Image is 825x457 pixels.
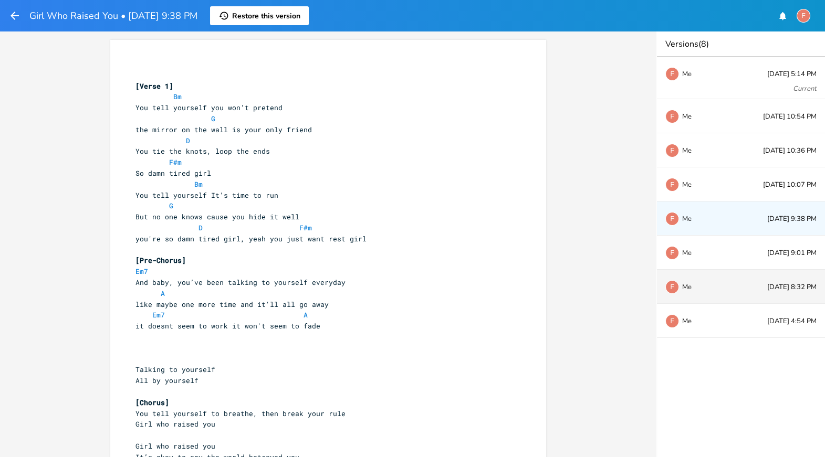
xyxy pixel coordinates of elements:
[682,70,692,78] span: Me
[797,4,810,28] button: F
[210,6,309,25] button: Restore this version
[767,71,817,78] span: [DATE] 5:14 PM
[135,125,312,134] span: the mirror on the wall is your only friend
[767,318,817,325] span: [DATE] 4:54 PM
[186,136,190,145] span: D
[135,103,283,112] span: You tell yourself you won't pretend
[682,147,692,154] span: Me
[135,256,186,265] span: [Pre-Chorus]
[199,223,203,232] span: D
[135,321,320,331] span: it doesnt seem to work it won't seem to fade
[29,11,197,20] h1: Girl Who Raised You • [DATE] 9:38 PM
[299,223,312,232] span: F#m
[135,278,346,287] span: And baby, you’ve been talking to yourself everyday
[682,181,692,188] span: Me
[304,310,308,320] span: A
[135,212,299,221] span: But no one knows cause you hide it well
[682,113,692,120] span: Me
[665,144,679,157] div: fuzzyip
[173,92,182,101] span: Bm
[135,300,329,309] span: like maybe one more time and it'll all go away
[682,283,692,291] span: Me
[665,280,679,294] div: fuzzyip
[797,9,810,23] div: fuzzyip
[135,168,211,178] span: So damn tired girl
[763,113,817,120] span: [DATE] 10:54 PM
[767,250,817,257] span: [DATE] 9:01 PM
[657,31,825,57] div: Versions (8)
[665,246,679,260] div: fuzzyip
[767,284,817,291] span: [DATE] 8:32 PM
[682,317,692,325] span: Me
[665,67,679,81] div: fuzzyip
[767,216,817,222] span: [DATE] 9:38 PM
[135,190,278,200] span: You tell yourself It’s time to run
[152,310,165,320] span: Em7
[665,178,679,192] div: fuzzyip
[232,11,300,21] span: Restore this version
[665,212,679,226] div: fuzzyip
[135,409,346,418] span: You tell yourself to breathe, then break your rule
[135,81,173,91] span: [Verse 1]
[169,157,182,167] span: F#m
[793,86,817,92] div: Current
[211,114,215,123] span: G
[135,267,148,276] span: Em7
[194,179,203,189] span: Bm
[135,234,367,243] span: you're so damn tired girl, yeah you just want rest girl
[135,365,215,374] span: Talking to yourself
[665,314,679,328] div: fuzzyip
[135,441,215,451] span: Girl who raised you
[682,249,692,257] span: Me
[135,398,169,407] span: [Chorus]
[665,110,679,123] div: fuzzyip
[161,289,165,298] span: A
[682,215,692,222] span: Me
[169,201,173,210] span: G
[763,147,817,154] span: [DATE] 10:36 PM
[135,146,270,156] span: You tie the knots, loop the ends
[135,419,215,429] span: Girl who raised you
[763,182,817,188] span: [DATE] 10:07 PM
[135,376,199,385] span: All by yourself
